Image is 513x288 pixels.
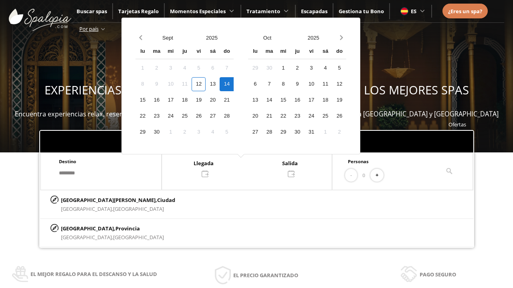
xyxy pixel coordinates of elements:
div: 16 [290,93,304,107]
div: lu [248,45,262,59]
span: El mejor regalo para el descanso y la salud [30,270,157,278]
div: Calendar days [248,61,346,139]
div: mi [164,45,178,59]
div: 30 [262,61,276,75]
div: 18 [178,93,192,107]
a: Buscar spas [77,8,107,15]
div: 1 [318,125,332,139]
button: Open years overlay [190,31,234,45]
div: 8 [135,77,149,91]
div: 22 [276,109,290,123]
div: 25 [318,109,332,123]
div: 15 [135,93,149,107]
div: 25 [178,109,192,123]
div: 3 [304,61,318,75]
div: ma [262,45,276,59]
a: Ofertas [448,121,466,128]
button: Open months overlay [145,31,190,45]
div: Calendar wrapper [248,45,346,139]
span: [GEOGRAPHIC_DATA] [113,205,164,212]
div: lu [135,45,149,59]
div: 11 [318,77,332,91]
button: - [345,169,357,182]
div: 2 [290,61,304,75]
img: ImgLogoSpalopia.BvClDcEz.svg [9,1,71,31]
a: Gestiona tu Bono [339,8,384,15]
div: Calendar wrapper [135,45,234,139]
div: 28 [220,109,234,123]
div: 10 [304,77,318,91]
p: [GEOGRAPHIC_DATA][PERSON_NAME], [61,196,175,204]
div: 10 [164,77,178,91]
div: 29 [135,125,149,139]
div: 26 [332,109,346,123]
div: 11 [178,77,192,91]
span: Encuentra experiencias relax, reserva bonos spas y escapadas wellness para disfrutar en más de 40... [15,110,499,118]
div: 27 [248,125,262,139]
span: El precio garantizado [233,271,298,280]
div: ju [290,45,304,59]
div: 29 [276,125,290,139]
div: 20 [206,93,220,107]
span: [GEOGRAPHIC_DATA], [61,205,113,212]
div: 19 [192,93,206,107]
div: 22 [135,109,149,123]
div: 24 [304,109,318,123]
div: 7 [220,61,234,75]
div: 13 [248,93,262,107]
div: 15 [276,93,290,107]
div: 19 [332,93,346,107]
div: do [220,45,234,59]
div: 3 [192,125,206,139]
button: Open years overlay [290,31,336,45]
div: 4 [206,125,220,139]
div: 12 [192,77,206,91]
span: Por país [79,25,99,32]
div: 30 [149,125,164,139]
div: do [332,45,346,59]
span: Provincia [115,225,140,232]
div: 5 [220,125,234,139]
div: vi [304,45,318,59]
div: vi [192,45,206,59]
div: 21 [220,93,234,107]
div: 20 [248,109,262,123]
div: 6 [248,77,262,91]
div: 31 [304,125,318,139]
div: 1 [276,61,290,75]
span: Destino [59,158,76,164]
div: 30 [290,125,304,139]
div: 18 [318,93,332,107]
div: 1 [135,61,149,75]
div: 21 [262,109,276,123]
span: Pago seguro [420,270,456,279]
div: 23 [149,109,164,123]
button: + [370,169,384,182]
button: Previous month [135,31,145,45]
div: 6 [206,61,220,75]
div: 16 [149,93,164,107]
div: sá [318,45,332,59]
div: 23 [290,109,304,123]
div: 13 [206,77,220,91]
div: 2 [332,125,346,139]
span: [GEOGRAPHIC_DATA] [113,234,164,241]
div: 12 [332,77,346,91]
div: 5 [192,61,206,75]
span: EXPERIENCIAS WELLNESS PARA REGALAR Y DISFRUTAR EN LOS MEJORES SPAS [44,82,469,98]
div: 5 [332,61,346,75]
div: 14 [220,77,234,91]
span: Escapadas [301,8,327,15]
div: 27 [206,109,220,123]
div: 29 [248,61,262,75]
div: Calendar days [135,61,234,139]
button: Next month [336,31,346,45]
div: 2 [178,125,192,139]
p: [GEOGRAPHIC_DATA], [61,224,164,233]
div: 3 [164,61,178,75]
a: Tarjetas Regalo [118,8,159,15]
div: 4 [178,61,192,75]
